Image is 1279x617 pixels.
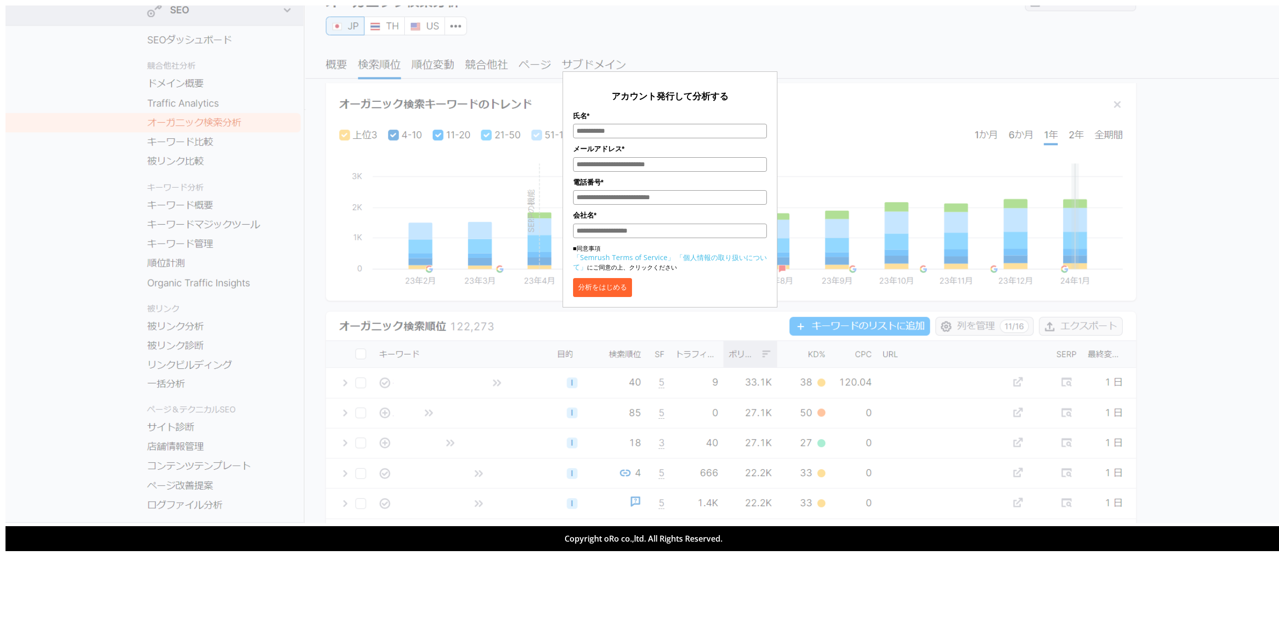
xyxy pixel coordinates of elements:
[573,177,767,188] label: 電話番号*
[573,278,632,297] button: 分析をはじめる
[573,253,767,272] a: 「個人情報の取り扱いについて」
[573,244,767,272] p: ■同意事項 にご同意の上、クリックください
[573,253,674,262] a: 「Semrush Terms of Service」
[612,90,728,102] span: アカウント発行して分析する
[565,533,722,544] span: Copyright oRo co.,ltd. All Rights Reserved.
[573,143,767,154] label: メールアドレス*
